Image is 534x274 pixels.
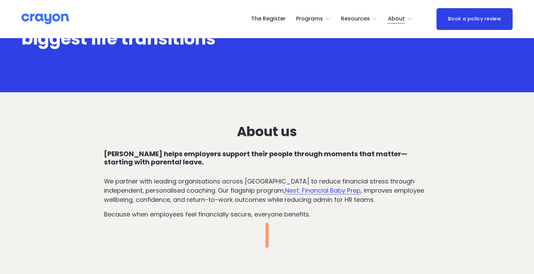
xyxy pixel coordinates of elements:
p: We partner with leading organisations across [GEOGRAPHIC_DATA] to reduce financial stress through... [104,177,430,204]
span: Resources [341,14,370,24]
a: folder dropdown [341,14,377,25]
a: folder dropdown [296,14,330,25]
a: Nest: Financial Baby Prep [285,186,361,195]
a: folder dropdown [388,14,412,25]
p: Because when employees feel financially secure, everyone benefits. [104,210,430,219]
a: The Register [251,14,286,25]
img: Crayon [21,13,69,25]
h3: About us [104,124,430,139]
a: Book a policy review [436,8,513,30]
span: About [388,14,405,24]
strong: [PERSON_NAME] helps employers support their people through moments that matter—starting with pare... [104,149,407,167]
span: Programs [296,14,323,24]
